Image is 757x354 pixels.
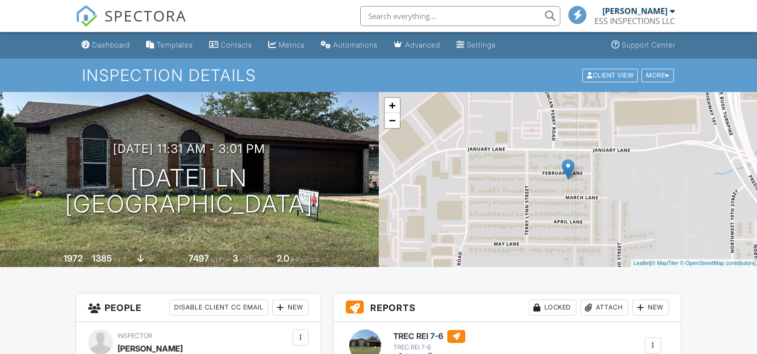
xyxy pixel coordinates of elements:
a: Metrics [264,36,309,54]
h1: [DATE] Ln [GEOGRAPHIC_DATA] [65,165,313,218]
div: Client View [582,68,638,82]
span: Built [51,255,62,263]
div: 1972 [64,253,83,263]
h3: [DATE] 11:31 am - 3:01 pm [113,142,265,155]
a: Contacts [205,36,256,54]
div: Advanced [405,40,440,49]
a: Zoom in [385,98,400,113]
input: Search everything... [360,6,560,26]
a: Dashboard [78,36,134,54]
div: Disable Client CC Email [170,299,268,315]
div: Metrics [279,40,305,49]
a: Automations (Basic) [317,36,382,54]
a: Advanced [390,36,444,54]
a: Templates [142,36,197,54]
span: Lot Size [166,255,187,263]
span: bedrooms [240,255,267,263]
h1: Inspection Details [82,66,675,84]
div: Automations [333,40,378,49]
div: New [272,299,309,315]
div: Attach [580,299,628,315]
div: Contacts [221,40,252,49]
a: Client View [581,71,640,78]
div: ESS INSPECTIONS LLC [594,16,675,26]
div: 2.0 [277,253,289,263]
div: | [631,259,757,267]
h6: TREC REI 7-6 [393,330,465,343]
span: bathrooms [291,255,319,263]
div: [PERSON_NAME] [602,6,667,16]
a: Leaflet [633,260,650,266]
span: sq. ft. [114,255,128,263]
div: Support Center [622,40,675,49]
span: slab [146,255,157,263]
img: The Best Home Inspection Software - Spectora [76,5,98,27]
span: Inspector [118,332,152,339]
div: 3 [233,253,238,263]
div: More [641,68,674,82]
div: New [632,299,669,315]
div: Dashboard [92,40,130,49]
a: Settings [452,36,500,54]
div: 7497 [189,253,209,263]
a: Support Center [607,36,679,54]
h3: Reports [334,293,681,322]
a: © MapTiler [651,260,678,266]
div: Settings [467,40,496,49]
div: Locked [529,299,576,315]
a: Zoom out [385,113,400,128]
a: SPECTORA [76,13,187,34]
div: Templates [157,40,193,49]
a: © OpenStreetMap contributors [680,260,754,266]
div: TREC REI 7-6 [393,343,465,351]
span: SPECTORA [105,5,187,26]
a: TREC REI 7-6 TREC REI 7-6 [393,330,465,352]
h3: People [76,293,320,322]
span: sq.ft. [211,255,223,263]
div: 1385 [92,253,112,263]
